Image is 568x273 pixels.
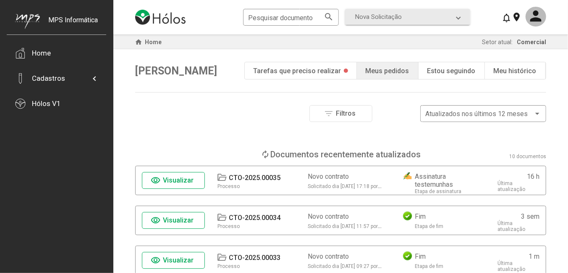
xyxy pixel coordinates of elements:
[497,220,539,232] div: Última atualização
[365,67,409,75] div: Meus pedidos
[142,172,205,189] button: Visualizar
[415,252,426,260] div: Fim
[497,180,539,192] div: Última atualização
[415,188,461,194] div: Etapa de assinatura
[415,263,443,269] div: Etapa de fim
[217,212,227,223] mat-icon: folder_open
[527,172,539,180] div: 16 h
[135,65,217,77] span: [PERSON_NAME]
[517,39,546,45] span: Comercial
[509,154,546,159] div: 10 documentos
[217,252,227,262] mat-icon: folder_open
[309,105,372,122] button: Filtros
[253,67,341,75] div: Tarefas que preciso realizar
[32,49,51,57] div: Home
[142,252,205,269] button: Visualizar
[345,9,470,25] mat-expansion-panel-header: Nova Solicitação
[217,183,240,189] div: Processo
[135,10,186,25] img: logo-holos.png
[415,223,443,229] div: Etapa de fim
[32,99,61,108] div: Hólos V1
[151,255,161,265] mat-icon: visibility
[271,149,421,159] div: Documentos recentemente atualizados
[163,256,194,264] span: Visualizar
[324,11,334,21] mat-icon: search
[427,67,475,75] div: Estou seguindo
[32,74,65,82] div: Cadastros
[142,212,205,229] button: Visualizar
[529,252,539,260] div: 1 m
[355,13,402,21] span: Nova Solicitação
[308,252,349,260] div: Novo contrato
[217,223,240,229] div: Processo
[261,149,271,159] mat-icon: loop
[521,212,539,220] div: 3 sem
[229,174,280,182] div: CTO-2025.00035
[308,172,349,180] div: Novo contrato
[163,176,194,184] span: Visualizar
[151,215,161,225] mat-icon: visibility
[511,12,521,22] mat-icon: location_on
[217,172,227,183] mat-icon: folder_open
[482,39,513,45] span: Setor atual:
[48,16,98,37] div: MPS Informática
[415,172,485,188] div: Assinatura testemunhas
[133,37,144,47] mat-icon: home
[336,109,356,117] span: Filtros
[145,39,162,45] span: Home
[15,66,98,91] mat-expansion-panel-header: Cadastros
[151,175,161,186] mat-icon: visibility
[497,260,539,272] div: Última atualização
[425,110,528,118] span: Atualizados nos últimos 12 meses
[308,212,349,220] div: Novo contrato
[217,263,240,269] div: Processo
[163,216,194,224] span: Visualizar
[229,214,280,222] div: CTO-2025.00034
[15,13,40,29] img: mps-image-cropped.png
[493,67,536,75] div: Meu histórico
[229,254,280,262] div: CTO-2025.00033
[415,212,426,220] div: Fim
[324,109,334,119] mat-icon: filter_list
